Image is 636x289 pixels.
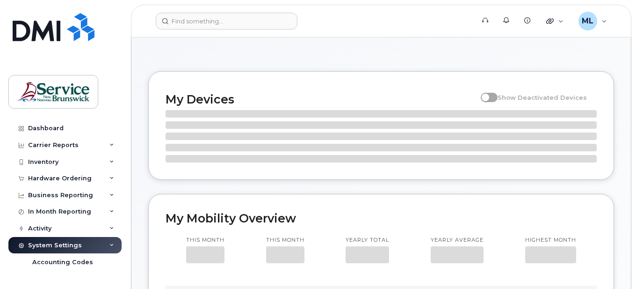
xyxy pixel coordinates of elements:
p: This month [186,237,224,244]
h2: My Mobility Overview [166,211,597,225]
input: Show Deactivated Devices [481,89,488,96]
p: Highest month [525,237,576,244]
h2: My Devices [166,92,476,106]
p: Yearly total [346,237,389,244]
span: Show Deactivated Devices [498,94,587,101]
p: Yearly average [431,237,484,244]
p: This month [266,237,304,244]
